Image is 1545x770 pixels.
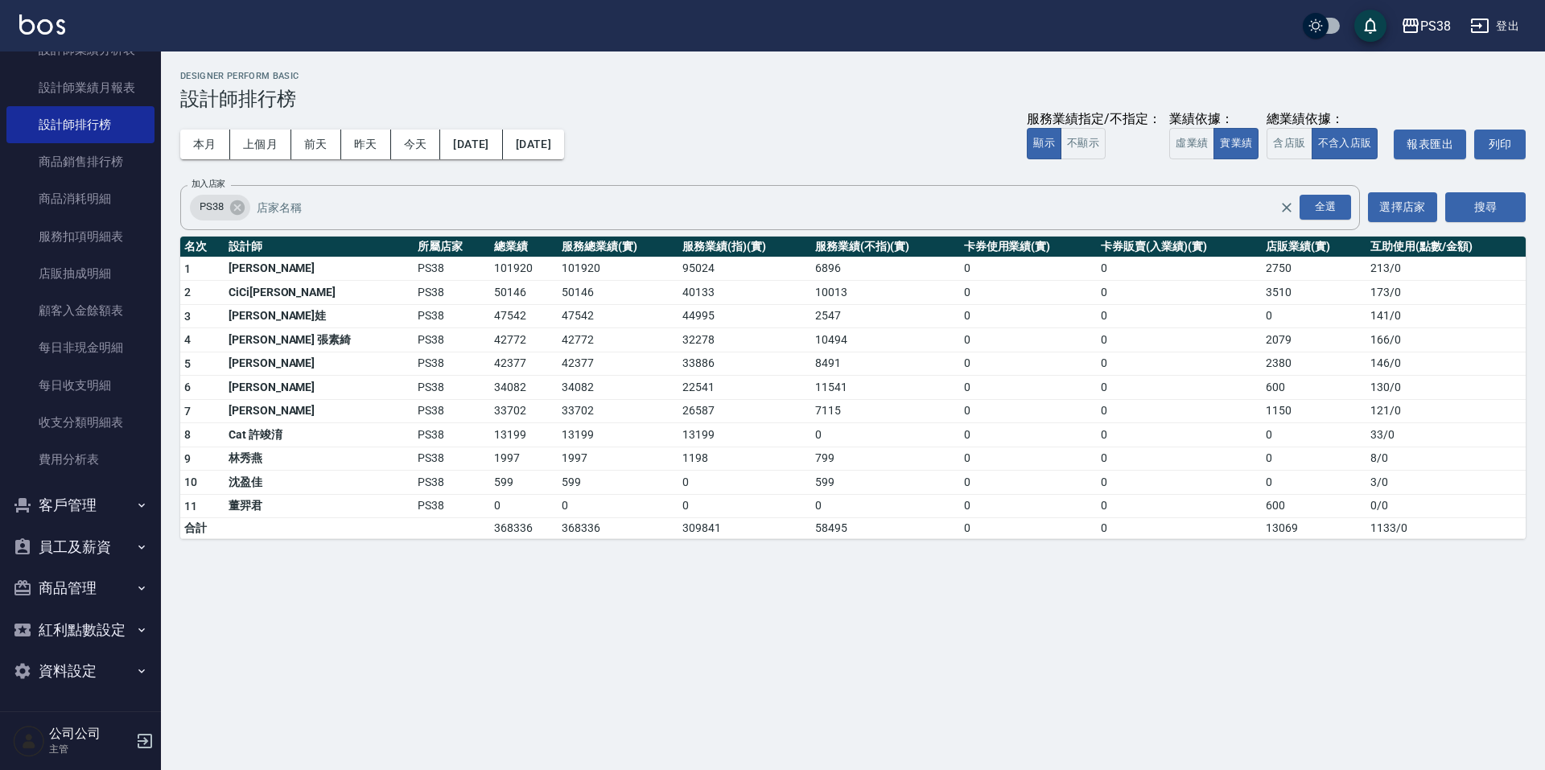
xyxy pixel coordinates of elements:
td: CiCi[PERSON_NAME] [225,281,414,305]
th: 總業績 [490,237,558,257]
td: 1997 [558,447,678,471]
td: 101920 [490,257,558,281]
td: 1150 [1262,399,1366,423]
td: 1997 [490,447,558,471]
span: 11 [184,500,198,513]
span: 9 [184,452,191,465]
a: 收支分類明細表 [6,404,154,441]
button: 今天 [391,130,441,159]
td: 95024 [678,257,811,281]
td: PS38 [414,494,490,518]
div: PS38 [1420,16,1451,36]
td: 58495 [811,518,960,539]
th: 名次 [180,237,225,257]
td: 13199 [678,423,811,447]
img: Logo [19,14,65,35]
td: 368336 [558,518,678,539]
td: 0 / 0 [1366,494,1526,518]
td: PS38 [414,352,490,376]
td: 0 [1262,447,1366,471]
td: 0 [960,257,1097,281]
td: Cat 許竣淯 [225,423,414,447]
td: 3510 [1262,281,1366,305]
td: 146 / 0 [1366,352,1526,376]
button: 含店販 [1267,128,1312,159]
button: 客戶管理 [6,484,154,526]
td: 8491 [811,352,960,376]
td: 0 [960,281,1097,305]
td: 50146 [490,281,558,305]
td: 32278 [678,328,811,352]
td: PS38 [414,304,490,328]
td: 11541 [811,376,960,400]
td: 44995 [678,304,811,328]
button: 資料設定 [6,650,154,692]
td: 0 [1097,257,1262,281]
a: 商品銷售排行榜 [6,143,154,180]
td: 33702 [558,399,678,423]
td: 董羿君 [225,494,414,518]
button: 顯示 [1027,128,1061,159]
td: 0 [960,399,1097,423]
td: 40133 [678,281,811,305]
td: 47542 [490,304,558,328]
td: 47542 [558,304,678,328]
td: 0 [558,494,678,518]
h2: Designer Perform Basic [180,71,1526,81]
td: 42377 [558,352,678,376]
table: a dense table [180,237,1526,540]
button: 紅利點數設定 [6,609,154,651]
td: 8 / 0 [1366,447,1526,471]
td: 42377 [490,352,558,376]
a: 設計師業績月報表 [6,69,154,106]
button: 商品管理 [6,567,154,609]
td: 0 [1097,352,1262,376]
span: PS38 [190,199,233,215]
td: 0 [811,494,960,518]
td: [PERSON_NAME] [225,257,414,281]
td: 0 [960,328,1097,352]
td: 599 [811,471,960,495]
button: 昨天 [341,130,391,159]
button: Clear [1275,196,1298,219]
td: 599 [490,471,558,495]
td: 50146 [558,281,678,305]
a: 每日非現金明細 [6,329,154,366]
td: 600 [1262,376,1366,400]
span: 4 [184,333,191,346]
p: 主管 [49,742,131,756]
td: 10494 [811,328,960,352]
td: PS38 [414,376,490,400]
div: 全選 [1300,195,1351,220]
td: 0 [678,471,811,495]
th: 設計師 [225,237,414,257]
a: 服務扣項明細表 [6,218,154,255]
td: 101920 [558,257,678,281]
th: 服務總業績(實) [558,237,678,257]
th: 所屬店家 [414,237,490,257]
td: 0 [1262,423,1366,447]
td: [PERSON_NAME] [225,352,414,376]
a: 設計師排行榜 [6,106,154,143]
td: 0 [1097,423,1262,447]
h3: 設計師排行榜 [180,88,1526,110]
td: 121 / 0 [1366,399,1526,423]
td: 10013 [811,281,960,305]
span: 1 [184,262,191,275]
td: 0 [960,376,1097,400]
td: 0 [1097,518,1262,539]
td: PS38 [414,281,490,305]
td: PS38 [414,471,490,495]
td: PS38 [414,328,490,352]
td: 213 / 0 [1366,257,1526,281]
td: 0 [1097,304,1262,328]
td: 0 [1097,494,1262,518]
td: 34082 [490,376,558,400]
td: 0 [960,304,1097,328]
td: 0 [1097,281,1262,305]
button: PS38 [1395,10,1457,43]
div: 服務業績指定/不指定： [1027,111,1161,128]
td: 0 [960,423,1097,447]
button: 搜尋 [1445,192,1526,222]
button: 前天 [291,130,341,159]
